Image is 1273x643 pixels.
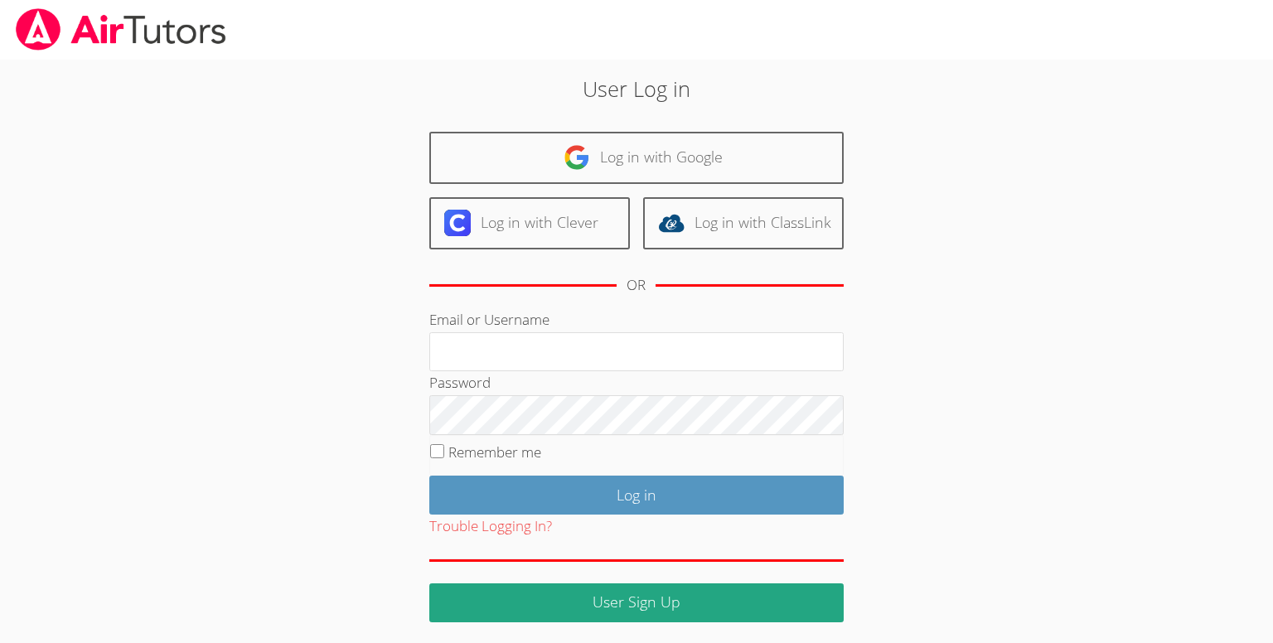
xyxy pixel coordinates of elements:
[293,73,980,104] h2: User Log in
[643,197,844,249] a: Log in with ClassLink
[429,132,844,184] a: Log in with Google
[14,8,228,51] img: airtutors_banner-c4298cdbf04f3fff15de1276eac7730deb9818008684d7c2e4769d2f7ddbe033.png
[429,583,844,622] a: User Sign Up
[429,373,491,392] label: Password
[448,442,541,462] label: Remember me
[658,210,685,236] img: classlink-logo-d6bb404cc1216ec64c9a2012d9dc4662098be43eaf13dc465df04b49fa7ab582.svg
[564,144,590,171] img: google-logo-50288ca7cdecda66e5e0955fdab243c47b7ad437acaf1139b6f446037453330a.svg
[429,310,549,329] label: Email or Username
[429,197,630,249] a: Log in with Clever
[627,273,646,297] div: OR
[429,515,552,539] button: Trouble Logging In?
[429,476,844,515] input: Log in
[444,210,471,236] img: clever-logo-6eab21bc6e7a338710f1a6ff85c0baf02591cd810cc4098c63d3a4b26e2feb20.svg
